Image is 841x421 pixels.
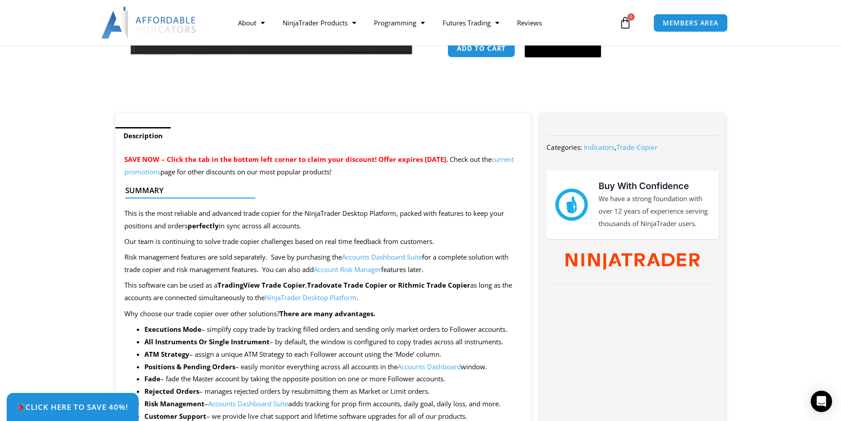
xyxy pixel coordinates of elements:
[342,252,422,261] a: Accounts Dashboard Suite
[124,155,448,164] span: SAVE NOW – Click the tab in the bottom left corner to claim your discount! Offer expires [DATE].
[616,143,657,152] a: Trade Copier
[447,69,708,77] iframe: PayPal Message 1
[555,189,587,221] img: mark thumbs good 43913 | Affordable Indicators – NinjaTrader
[144,362,235,371] strong: Positions & Pending Orders
[628,13,635,21] span: 0
[229,12,617,33] nav: Menu
[125,186,514,195] h4: Summary
[144,387,199,396] b: Rejected Orders
[229,12,274,33] a: About
[653,14,728,32] a: MEMBERS AREA
[584,143,615,152] a: Indicators
[17,403,25,411] img: 🎉
[508,12,551,33] a: Reviews
[398,362,461,371] a: Accounts Dashboard
[811,391,832,412] div: Open Intercom Messenger
[265,293,357,302] a: NinjaTrader Desktop Platform
[606,10,645,36] a: 0
[124,235,522,248] p: Our team is continuing to solve trade copier challenges based on real time feedback from customers.
[144,323,522,336] li: – simplify copy trade by tracking filled orders and sending only market orders to Follower accounts.
[599,193,710,230] p: We have a strong foundation with over 12 years of experience serving thousands of NinjaTrader users.
[124,207,522,232] p: This is the most reliable and advanced trade copier for the NinjaTrader Desktop Platform, packed ...
[584,143,657,152] span: ,
[124,279,522,304] p: This software can be used as a , as long as the accounts are connected simultaneously to the .
[279,309,375,318] strong: There are many advantages.
[144,361,522,373] li: – easily monitor everything across all accounts in the window.
[17,403,128,411] span: Click Here to save 40%!
[434,12,508,33] a: Futures Trading
[144,337,270,346] strong: All Instruments Or Single Instrument
[115,127,171,144] a: Description
[217,281,305,289] strong: TradingView Trade Copier
[101,7,197,39] img: LogoAI | Affordable Indicators – NinjaTrader
[144,373,522,385] li: – fade the Master account by taking the opposite position on one or more Follower accounts.
[124,153,522,178] p: Check out the page for other discounts on our most popular products!
[124,308,522,320] p: Why choose our trade copier over other solutions?
[663,20,718,26] span: MEMBERS AREA
[546,143,582,152] span: Categories:
[144,325,201,334] strong: Executions Mode
[314,265,381,274] a: Account Risk Manager
[144,348,522,361] li: – assign a unique ATM Strategy to each Follower account using the ‘Mode’ column.
[307,281,470,289] strong: Tradovate Trade Copier or Rithmic Trade Copier
[7,393,139,421] a: 🎉Click Here to save 40%!
[525,40,601,58] button: Buy with GPay
[566,253,700,270] img: NinjaTrader Wordmark color RGB | Affordable Indicators – NinjaTrader
[365,12,434,33] a: Programming
[124,251,522,276] p: Risk management features are sold separately. Save by purchasing the for a complete solution with...
[144,385,522,398] li: – manages rejected orders by resubmitting them as Market or Limit orders.
[144,374,160,383] strong: Fade
[447,39,515,58] button: Add to cart
[144,336,522,348] li: – by default, the window is configured to copy trades across all instruments.
[274,12,365,33] a: NinjaTrader Products
[144,350,189,359] b: ATM Strategy
[599,179,710,193] h3: Buy With Confidence
[188,221,219,230] strong: perfectly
